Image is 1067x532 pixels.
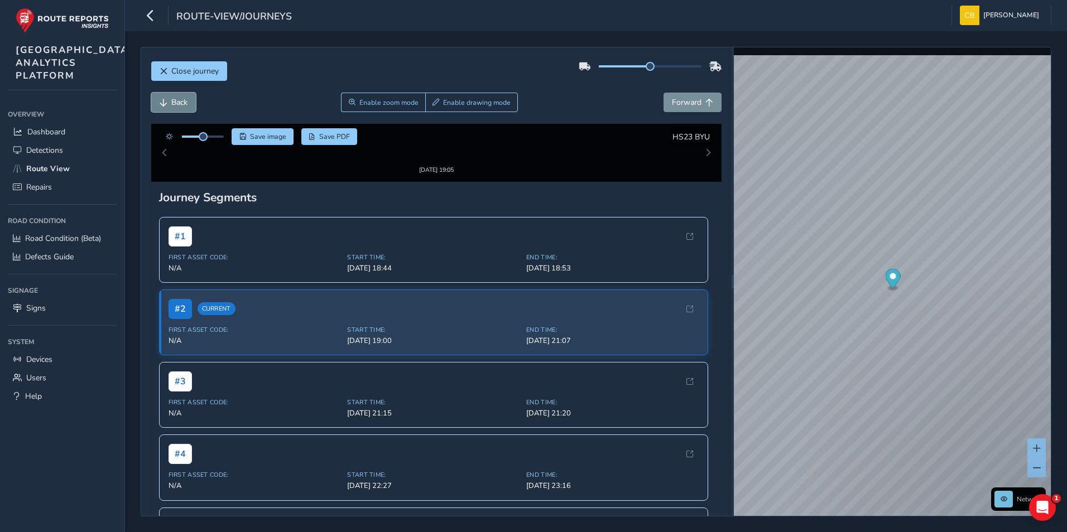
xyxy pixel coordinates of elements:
span: Start Time: [347,243,520,252]
a: Devices [8,350,117,369]
span: [DATE] 23:16 [526,471,699,481]
span: End Time: [526,388,699,396]
span: Back [171,97,188,108]
span: Forward [672,97,701,108]
span: Help [25,391,42,402]
span: Repairs [26,182,52,192]
div: System [8,333,117,350]
span: HS23 BYU [672,132,710,142]
span: Users [26,373,46,383]
a: Signs [8,299,117,317]
button: Draw [425,93,518,112]
div: [DATE] 19:05 [402,151,470,159]
span: Save PDF [319,132,350,141]
span: [DATE] 18:44 [347,253,520,263]
span: [GEOGRAPHIC_DATA] ANALYTICS PLATFORM [16,43,133,82]
a: Road Condition (Beta) [8,229,117,248]
span: Defects Guide [25,252,74,262]
span: Save image [250,132,286,141]
span: N/A [169,253,341,263]
span: # 3 [169,361,192,381]
span: route-view/journeys [176,9,292,25]
span: Enable drawing mode [443,98,511,107]
button: Forward [664,93,722,112]
span: [DATE] 21:15 [347,398,520,408]
span: Close journey [171,66,219,76]
span: End Time: [526,461,699,470]
span: # 5 [169,507,192,527]
a: Users [8,369,117,387]
a: Help [8,387,117,405]
span: # 1 [169,216,192,236]
a: Repairs [8,178,117,196]
span: Signs [26,303,46,313]
span: First Asset Code: [169,243,341,252]
span: N/A [169,326,341,336]
div: Signage [8,282,117,299]
span: Road Condition (Beta) [25,233,101,244]
span: N/A [169,398,341,408]
span: End Time: [526,316,699,324]
span: 1 [1052,494,1061,503]
span: Detections [26,145,63,156]
div: Journey Segments [159,180,714,195]
div: Road Condition [8,212,117,229]
span: # 4 [169,434,192,454]
button: PDF [301,128,358,145]
a: Dashboard [8,123,117,141]
button: Close journey [151,61,227,81]
button: [PERSON_NAME] [960,6,1043,25]
span: Dashboard [27,127,65,137]
span: Devices [26,354,52,365]
div: Map marker [885,269,900,292]
span: Start Time: [347,461,520,470]
span: End Time: [526,243,699,252]
div: Overview [8,106,117,123]
iframe: Intercom live chat [1029,494,1056,521]
button: Back [151,93,196,112]
span: N/A [169,471,341,481]
span: [DATE] 22:27 [347,471,520,481]
span: Current [198,293,235,306]
span: [PERSON_NAME] [983,6,1039,25]
img: diamond-layout [960,6,979,25]
span: Start Time: [347,388,520,396]
span: Start Time: [347,316,520,324]
a: Detections [8,141,117,159]
span: [DATE] 18:53 [526,253,699,263]
img: rr logo [16,8,109,33]
button: Zoom [341,93,425,112]
span: Route View [26,163,70,174]
span: First Asset Code: [169,316,341,324]
a: Route View [8,159,117,178]
span: Enable zoom mode [359,98,419,107]
span: [DATE] 21:07 [526,326,699,336]
span: [DATE] 19:00 [347,326,520,336]
a: Defects Guide [8,248,117,266]
img: Thumbnail frame [402,141,470,151]
span: [DATE] 21:20 [526,398,699,408]
span: Network [1017,495,1042,504]
button: Save [232,128,294,145]
span: First Asset Code: [169,388,341,396]
span: First Asset Code: [169,461,341,470]
span: # 2 [169,289,192,309]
